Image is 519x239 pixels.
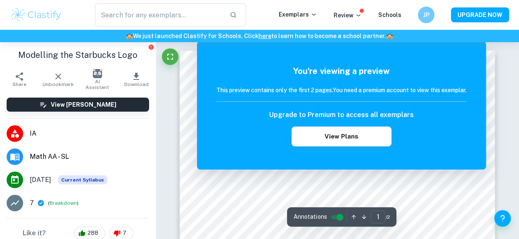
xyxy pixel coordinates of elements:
[162,48,178,65] button: Fullscreen
[23,228,46,238] h6: Like it?
[148,44,154,50] button: Report issue
[2,31,517,41] h6: We just launched Clastify for Schools. Click to learn how to become a school partner.
[30,198,34,208] p: 7
[50,199,77,207] button: Breakdown
[126,33,133,39] span: 🏫
[30,152,149,162] span: Math AA - SL
[418,7,434,23] button: JP
[51,100,116,109] h6: View [PERSON_NAME]
[7,49,149,61] h1: Modelling the Starbucks Logo
[422,10,431,19] h6: JP
[39,68,78,91] button: Unbookmark
[78,68,117,91] button: AI Assistant
[258,33,271,39] a: here
[43,81,74,87] span: Unbookmark
[269,110,414,120] h6: Upgrade to Premium to access all exemplars
[378,12,401,18] a: Schools
[216,65,467,77] h5: You're viewing a preview
[10,7,62,23] img: Clastify logo
[95,3,223,26] input: Search for any exemplars...
[7,98,149,112] button: View [PERSON_NAME]
[58,175,107,184] span: Current Syllabus
[118,229,131,237] span: 7
[494,210,511,227] button: Help and Feedback
[385,213,390,221] span: / 2
[279,10,317,19] p: Exemplars
[334,11,362,20] p: Review
[124,81,148,87] span: Download
[83,79,112,90] span: AI Assistant
[93,69,102,78] img: AI Assistant
[30,175,51,185] span: [DATE]
[83,229,103,237] span: 288
[451,7,509,22] button: UPGRADE NOW
[58,175,107,184] div: This exemplar is based on the current syllabus. Feel free to refer to it for inspiration/ideas wh...
[12,81,26,87] span: Share
[30,129,149,139] span: IA
[386,33,393,39] span: 🏫
[216,86,467,95] h6: This preview contains only the first 2 pages. You need a premium account to view this exemplar.
[291,127,391,146] button: View Plans
[294,213,327,221] span: Annotations
[117,68,156,91] button: Download
[48,199,78,207] span: ( )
